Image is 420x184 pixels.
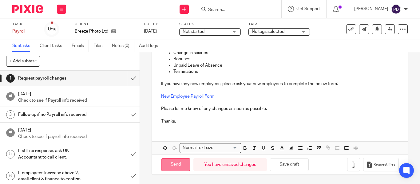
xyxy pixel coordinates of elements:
p: Thanks, [161,118,399,124]
input: Search for option [215,145,237,151]
p: [PERSON_NAME] [354,6,388,12]
p: Change in salaries [173,50,399,56]
span: [DATE] [144,29,157,33]
p: Breeze Photo Ltd [75,28,108,34]
div: 1 [6,74,15,83]
span: Not started [183,29,204,34]
p: If you have any new employees, please ask your new employees to complete the below form: [161,81,399,100]
label: Status [179,22,241,27]
label: Tags [248,22,310,27]
p: Bonuses [173,56,399,62]
p: Terminations [173,69,399,75]
h1: Follow up if no Payroll info received [18,110,87,119]
span: Normal text size [181,145,215,151]
label: Client [75,22,136,27]
a: Subtasks [12,40,35,52]
small: /16 [51,28,56,31]
div: Payroll [12,28,37,34]
img: Pixie [12,5,43,13]
span: Request files [374,162,395,167]
div: 5 [6,150,15,159]
a: Client tasks [40,40,67,52]
span: Get Support [296,7,320,11]
button: Save draft [270,158,309,171]
div: 6 [6,172,15,180]
input: Send [161,158,190,171]
div: You have unsaved changes [193,158,267,171]
h1: [DATE] [18,89,134,97]
a: New Employee Payroll Form [161,94,215,99]
a: Emails [72,40,89,52]
a: Files [93,40,107,52]
button: Request files [363,158,399,172]
h1: Request payroll changes [18,74,87,83]
p: Check to see if Payroll info received [18,97,134,104]
p: Please let me know of any changes as soon as possible. [161,106,399,112]
button: + Add subtask [6,56,40,66]
a: Notes (0) [112,40,134,52]
label: Due by [144,22,172,27]
span: No tags selected [252,29,284,34]
h1: [DATE] [18,126,134,133]
label: Task [12,22,37,27]
div: Search for option [180,143,241,153]
a: Audit logs [139,40,163,52]
h1: If still no response, ask UK Accountant to call client. [18,146,87,162]
h1: If employees increase above 2, email client & finance to confirm [18,168,87,184]
p: Check to see if payroll info received [18,134,134,140]
div: 0 [48,25,56,33]
div: 3 [6,110,15,119]
img: svg%3E [391,4,401,14]
input: Search [208,7,263,13]
p: Unpaid Leave of Absence [173,62,399,69]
